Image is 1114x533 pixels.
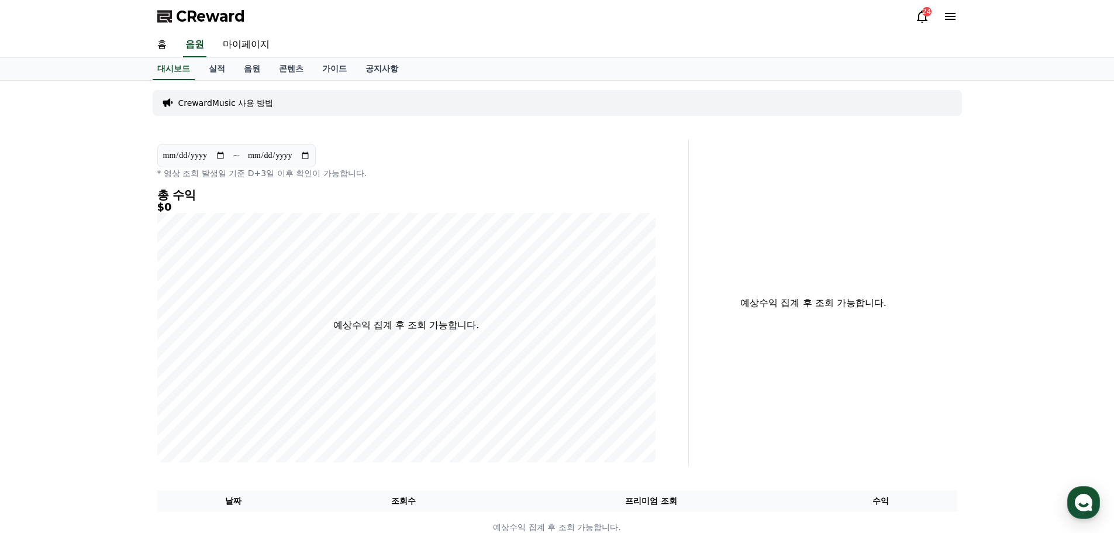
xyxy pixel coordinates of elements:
[148,33,176,57] a: 홈
[698,296,929,310] p: 예상수익 집계 후 조회 가능합니다.
[153,58,195,80] a: 대시보드
[183,33,206,57] a: 음원
[805,490,957,512] th: 수익
[199,58,234,80] a: 실적
[356,58,408,80] a: 공지사항
[107,389,121,398] span: 대화
[157,188,656,201] h4: 총 수익
[37,388,44,398] span: 홈
[4,371,77,400] a: 홈
[157,167,656,179] p: * 영상 조회 발생일 기준 D+3일 이후 확인이 가능합니다.
[213,33,279,57] a: 마이페이지
[915,9,929,23] a: 24
[498,490,805,512] th: 프리미엄 조회
[234,58,270,80] a: 음원
[157,7,245,26] a: CReward
[77,371,151,400] a: 대화
[922,7,932,16] div: 24
[313,58,356,80] a: 가이드
[233,149,240,163] p: ~
[270,58,313,80] a: 콘텐츠
[176,7,245,26] span: CReward
[157,490,310,512] th: 날짜
[157,201,656,213] h5: $0
[181,388,195,398] span: 설정
[151,371,225,400] a: 설정
[309,490,497,512] th: 조회수
[333,318,479,332] p: 예상수익 집계 후 조회 가능합니다.
[178,97,274,109] a: CrewardMusic 사용 방법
